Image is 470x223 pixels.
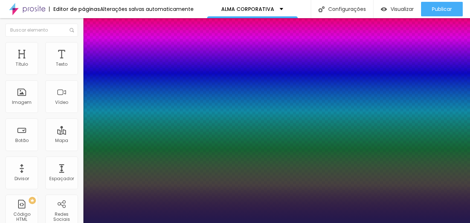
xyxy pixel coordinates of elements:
button: Publicar [421,2,463,16]
div: Código HTML [7,212,36,222]
div: Imagem [12,100,32,105]
div: Divisor [15,176,29,181]
div: Espaçador [49,176,74,181]
div: Redes Sociais [47,212,76,222]
div: Título [16,62,28,67]
div: Texto [56,62,67,67]
div: Vídeo [55,100,68,105]
span: Publicar [432,6,452,12]
div: Mapa [55,138,68,143]
p: ALMA CORPORATIVA [221,7,274,12]
div: Botão [15,138,29,143]
div: Editor de páginas [49,7,100,12]
button: Visualizar [374,2,421,16]
img: Icone [70,28,74,32]
input: Buscar elemento [5,24,78,37]
img: Icone [318,6,325,12]
div: Alterações salvas automaticamente [100,7,194,12]
span: Visualizar [391,6,414,12]
img: view-1.svg [381,6,387,12]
